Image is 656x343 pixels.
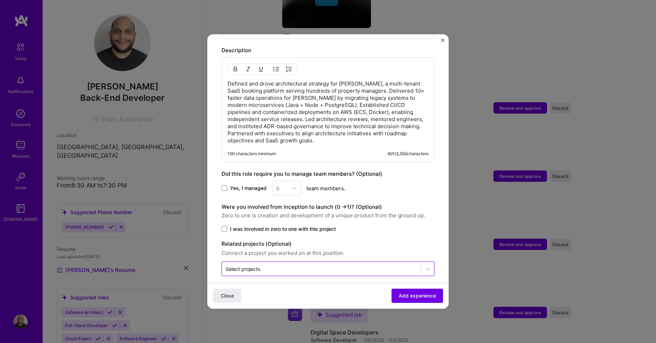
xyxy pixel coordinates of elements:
[228,80,428,144] p: Defined and drove architectural strategy for [PERSON_NAME], a multi-tenant SaaS booking platform ...
[441,39,444,46] button: Close
[222,249,434,257] span: Connect a project you worked on at this position.
[222,47,251,54] label: Description
[228,151,276,157] div: 100 characters minimum
[399,292,436,299] span: Add experience
[222,203,382,210] label: Were you involved from inception to launch (0 - > 1)? (Optional)
[222,181,434,196] div: team members.
[225,265,260,273] div: Select projects
[222,170,382,177] label: Did this role require you to manage team members? (Optional)
[245,66,251,72] img: Italic
[286,66,292,72] img: OL
[213,289,241,303] button: Close
[230,185,267,192] span: Yes, I managed
[230,225,336,233] span: I was involved in zero to one with this project
[233,66,238,72] img: Bold
[392,289,443,303] button: Add experience
[273,66,279,72] img: UL
[222,211,434,220] span: Zero to one is creation and development of a unique product from the ground up.
[268,65,269,73] img: Divider
[221,292,234,299] span: Close
[388,151,428,157] div: 601 / 2,000 characters
[258,66,264,72] img: Underline
[222,240,434,248] label: Related projects (Optional)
